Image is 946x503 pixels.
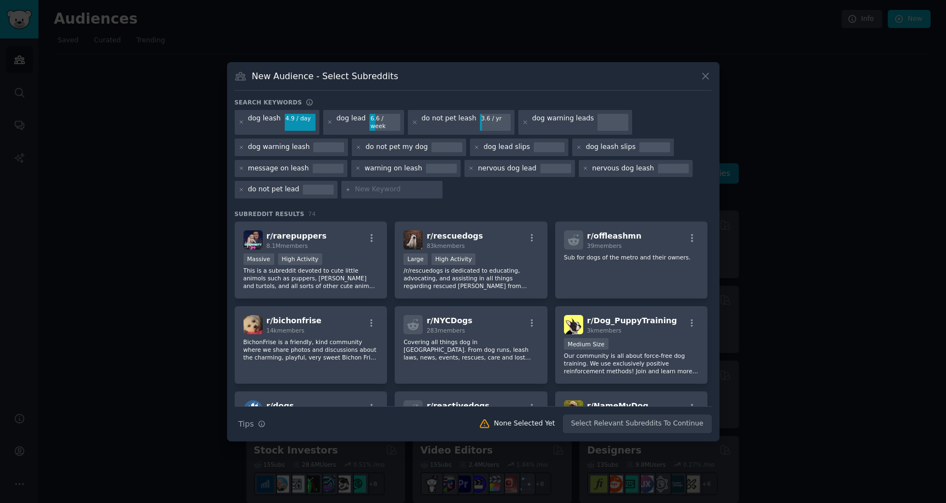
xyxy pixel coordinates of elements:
[586,142,636,152] div: dog leash slips
[431,253,476,265] div: High Activity
[355,185,439,195] input: New Keyword
[308,211,316,217] span: 74
[403,267,539,290] p: /r/rescuedogs is dedicated to educating, advocating, and assisting in all things regarding rescue...
[235,210,305,218] span: Subreddit Results
[587,316,677,325] span: r/ Dog_PuppyTraining
[403,253,428,265] div: Large
[484,142,530,152] div: dog lead slips
[403,230,423,250] img: rescuedogs
[427,231,483,240] span: r/ rescuedogs
[248,164,309,174] div: message on leash
[369,114,400,131] div: 6.6 / week
[427,327,465,334] span: 283 members
[244,400,263,419] img: dogs
[252,70,398,82] h3: New Audience - Select Subreddits
[244,253,274,265] div: Massive
[532,114,594,131] div: dog warning leads
[244,267,379,290] p: This is a subreddit devoted to cute little animols such as puppers, [PERSON_NAME] and turtols, an...
[267,231,327,240] span: r/ rarepuppers
[427,401,489,410] span: r/ reactivedogs
[564,338,608,350] div: Medium Size
[364,164,422,174] div: warning on leash
[248,185,299,195] div: do not pet lead
[587,231,641,240] span: r/ offleashmn
[235,414,269,434] button: Tips
[427,316,472,325] span: r/ NYCDogs
[235,98,302,106] h3: Search keywords
[403,338,539,361] p: Covering all things dog in [GEOGRAPHIC_DATA]. From dog runs, leash laws, news, events, rescues, c...
[366,142,428,152] div: do not pet my dog
[267,327,305,334] span: 14k members
[494,419,555,429] div: None Selected Yet
[592,164,654,174] div: nervous dog leash
[248,142,309,152] div: dog warning leash
[422,114,477,131] div: do not pet leash
[239,418,254,430] span: Tips
[267,401,294,410] span: r/ dogs
[587,242,622,249] span: 39 members
[564,400,583,419] img: NameMyDog
[564,315,583,334] img: Dog_PuppyTraining
[336,114,366,131] div: dog lead
[248,114,281,131] div: dog leash
[285,114,316,124] div: 4.9 / day
[278,253,323,265] div: High Activity
[244,230,263,250] img: rarepuppers
[564,253,699,261] p: Sub for dogs of the metro and their owners.
[587,327,622,334] span: 3k members
[478,164,536,174] div: nervous dog lead
[587,401,649,410] span: r/ NameMyDog
[267,316,322,325] span: r/ bichonfrise
[564,352,699,375] p: Our community is all about force-free dog training. We use exclusively positive reinforcement met...
[427,242,464,249] span: 83k members
[244,315,263,334] img: bichonfrise
[480,114,511,124] div: 3.6 / yr
[244,338,379,361] p: BichonFrise is a friendly, kind community where we share photos and discussions about the charmin...
[267,242,308,249] span: 8.1M members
